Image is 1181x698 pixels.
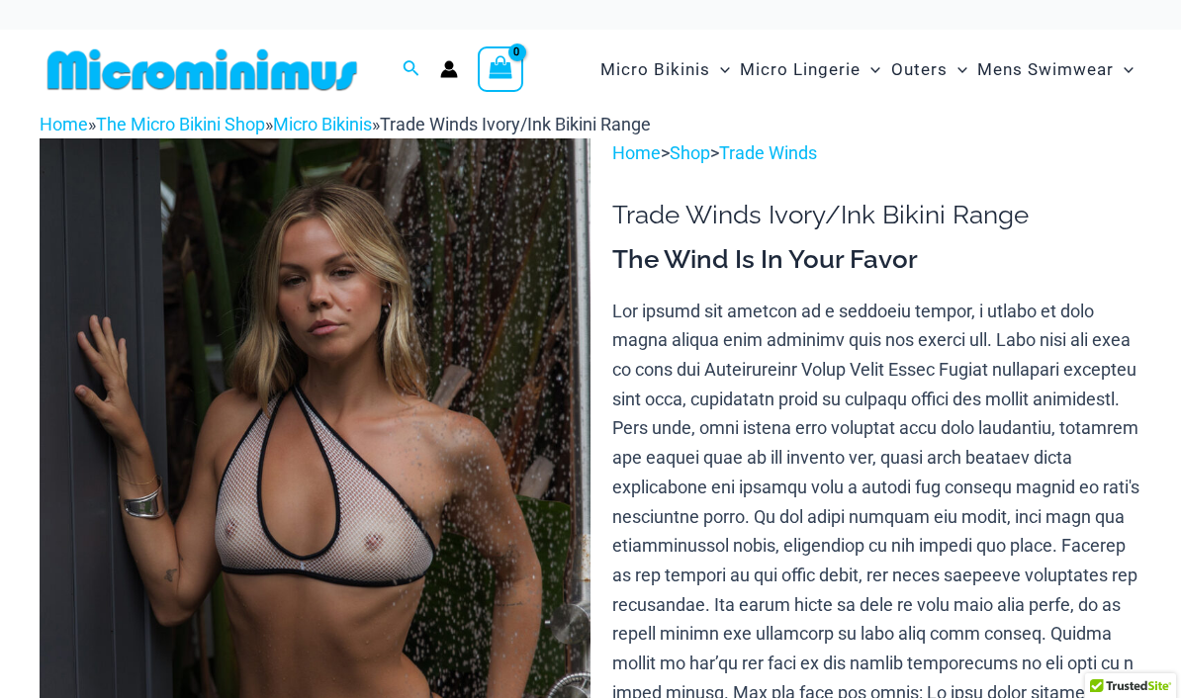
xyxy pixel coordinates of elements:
[403,57,420,82] a: Search icon link
[891,44,948,95] span: Outers
[592,37,1141,103] nav: Site Navigation
[670,142,710,163] a: Shop
[40,114,651,134] span: » » »
[710,44,730,95] span: Menu Toggle
[273,114,372,134] a: Micro Bikinis
[740,44,861,95] span: Micro Lingerie
[612,243,1141,277] h3: The Wind Is In Your Favor
[40,47,365,92] img: MM SHOP LOGO FLAT
[719,142,817,163] a: Trade Winds
[96,114,265,134] a: The Micro Bikini Shop
[948,44,967,95] span: Menu Toggle
[886,40,972,100] a: OutersMenu ToggleMenu Toggle
[612,200,1141,230] h1: Trade Winds Ivory/Ink Bikini Range
[861,44,880,95] span: Menu Toggle
[735,40,885,100] a: Micro LingerieMenu ToggleMenu Toggle
[600,44,710,95] span: Micro Bikinis
[380,114,651,134] span: Trade Winds Ivory/Ink Bikini Range
[478,46,523,92] a: View Shopping Cart, empty
[612,142,661,163] a: Home
[977,44,1114,95] span: Mens Swimwear
[1114,44,1134,95] span: Menu Toggle
[40,114,88,134] a: Home
[440,60,458,78] a: Account icon link
[612,138,1141,168] p: > >
[595,40,735,100] a: Micro BikinisMenu ToggleMenu Toggle
[972,40,1138,100] a: Mens SwimwearMenu ToggleMenu Toggle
